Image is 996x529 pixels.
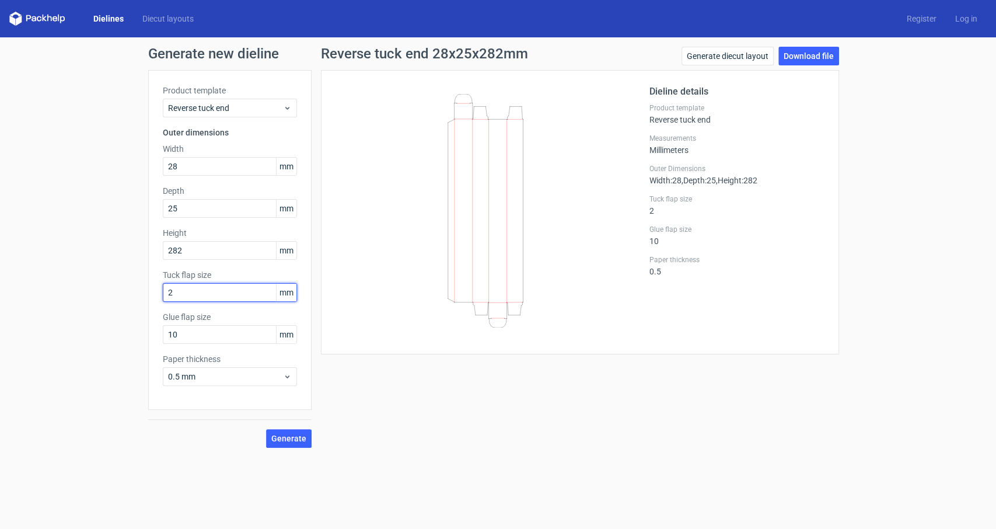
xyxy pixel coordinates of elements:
span: mm [276,326,296,343]
span: mm [276,242,296,259]
h1: Reverse tuck end 28x25x282mm [321,47,528,61]
label: Glue flap size [163,311,297,323]
label: Width [163,143,297,155]
span: Reverse tuck end [168,102,283,114]
span: mm [276,158,296,175]
label: Outer Dimensions [649,164,824,173]
a: Dielines [84,13,133,25]
a: Diecut layouts [133,13,203,25]
h2: Dieline details [649,85,824,99]
span: mm [276,200,296,217]
span: Generate [271,434,306,443]
label: Product template [163,85,297,96]
a: Generate diecut layout [682,47,774,65]
span: , Depth : 25 [682,176,716,185]
button: Generate [266,429,312,448]
label: Paper thickness [163,353,297,365]
div: 10 [649,225,824,246]
div: 2 [649,194,824,215]
a: Register [897,13,946,25]
a: Download file [778,47,839,65]
h3: Outer dimensions [163,127,297,138]
span: , Height : 282 [716,176,757,185]
label: Tuck flap size [163,269,297,281]
a: Log in [946,13,987,25]
label: Product template [649,103,824,113]
label: Glue flap size [649,225,824,234]
div: Millimeters [649,134,824,155]
label: Tuck flap size [649,194,824,204]
label: Height [163,227,297,239]
label: Paper thickness [649,255,824,264]
label: Depth [163,185,297,197]
label: Measurements [649,134,824,143]
div: 0.5 [649,255,824,276]
span: mm [276,284,296,301]
h1: Generate new dieline [148,47,848,61]
span: 0.5 mm [168,371,283,382]
div: Reverse tuck end [649,103,824,124]
span: Width : 28 [649,176,682,185]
